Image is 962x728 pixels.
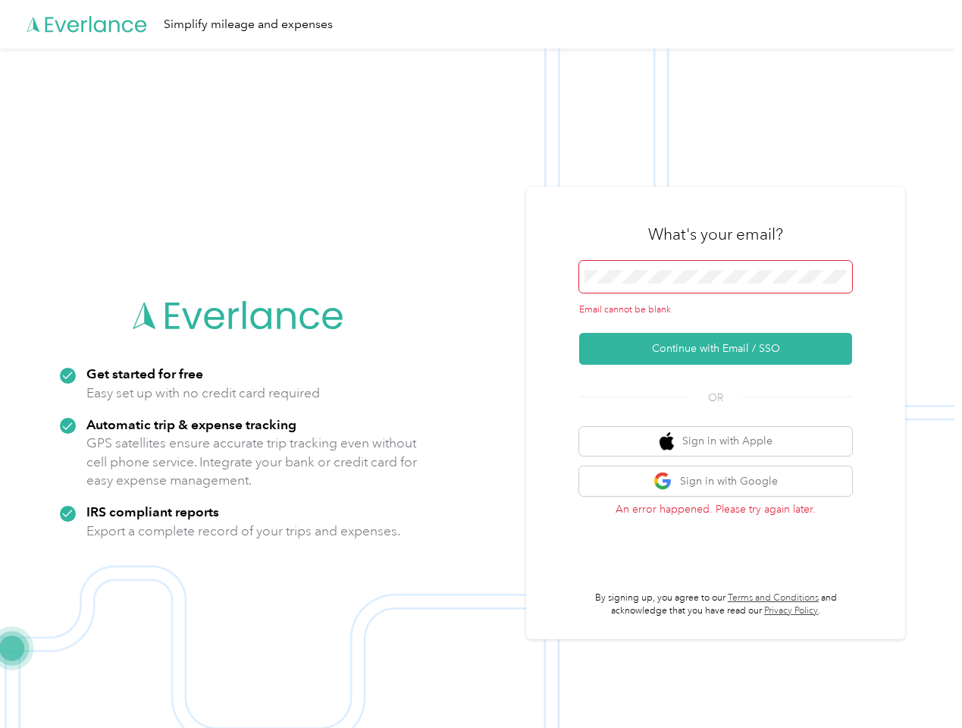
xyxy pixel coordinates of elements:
[579,466,852,496] button: google logoSign in with Google
[579,501,852,517] p: An error happened. Please try again later.
[579,333,852,365] button: Continue with Email / SSO
[86,384,320,403] p: Easy set up with no credit card required
[579,303,852,317] div: Email cannot be blank
[164,15,333,34] div: Simplify mileage and expenses
[689,390,742,406] span: OR
[86,504,219,519] strong: IRS compliant reports
[86,434,418,490] p: GPS satellites ensure accurate trip tracking even without cell phone service. Integrate your bank...
[653,472,672,491] img: google logo
[660,432,675,451] img: apple logo
[728,592,819,604] a: Terms and Conditions
[648,224,783,245] h3: What's your email?
[86,366,203,381] strong: Get started for free
[579,591,852,618] p: By signing up, you agree to our and acknowledge that you have read our .
[764,605,818,617] a: Privacy Policy
[86,416,296,432] strong: Automatic trip & expense tracking
[86,522,400,541] p: Export a complete record of your trips and expenses.
[579,427,852,457] button: apple logoSign in with Apple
